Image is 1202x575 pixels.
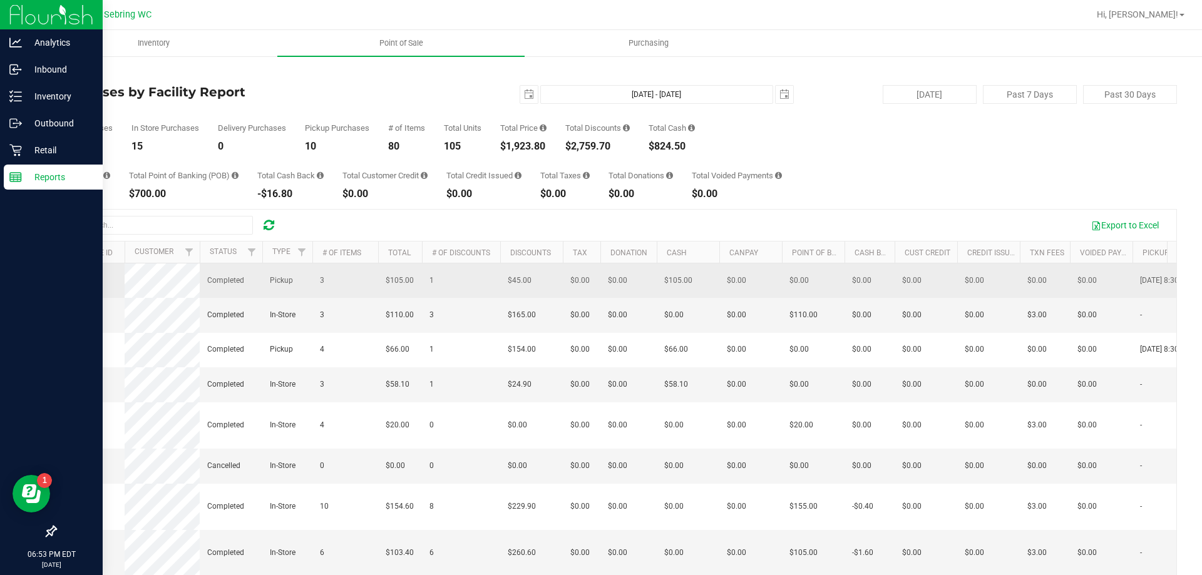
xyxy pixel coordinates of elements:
span: 6 [429,547,434,559]
span: $3.00 [1027,501,1047,512]
a: Status [210,247,237,256]
inline-svg: Inventory [9,90,22,103]
a: Txn Fees [1030,248,1064,257]
div: Total Point of Banking (POB) [129,171,239,180]
span: $0.00 [1077,419,1097,431]
span: Completed [207,309,244,321]
span: Completed [207,343,244,355]
span: $0.00 [608,501,627,512]
span: $110.00 [789,309,818,321]
span: $0.00 [965,309,984,321]
span: $20.00 [789,419,813,431]
span: $0.00 [608,547,627,559]
span: 4 [320,419,324,431]
span: Cancelled [207,460,240,472]
i: Sum of the total taxes for all purchases in the date range. [583,171,590,180]
p: Inbound [22,62,97,77]
span: $154.00 [508,343,536,355]
span: 3 [320,275,324,287]
span: 0 [320,460,324,472]
span: $0.00 [570,343,590,355]
span: 1 [429,275,434,287]
span: $260.60 [508,547,536,559]
div: 80 [388,141,425,151]
a: Filter [242,242,262,263]
div: $0.00 [540,189,590,199]
span: $105.00 [664,275,692,287]
div: $2,759.70 [565,141,630,151]
span: $0.00 [608,343,627,355]
span: 10 [320,501,329,512]
span: $0.00 [789,460,809,472]
span: 3 [320,309,324,321]
span: $0.00 [852,275,871,287]
span: $0.00 [965,460,984,472]
span: In-Store [270,501,295,512]
p: Outbound [22,116,97,131]
span: $0.00 [1077,309,1097,321]
span: $0.00 [1077,343,1097,355]
span: $0.00 [727,501,746,512]
span: -$0.40 [852,501,873,512]
div: 10 [305,141,369,151]
button: [DATE] [883,85,977,104]
div: Total Price [500,124,547,132]
span: $0.00 [664,419,684,431]
span: $0.00 [1077,547,1097,559]
span: $0.00 [570,275,590,287]
p: Reports [22,170,97,185]
span: select [520,86,538,103]
div: Total Discounts [565,124,630,132]
span: $0.00 [1027,275,1047,287]
a: Discounts [510,248,551,257]
span: $0.00 [902,343,922,355]
i: Sum of the successful, non-voided payments using account credit for all purchases in the date range. [421,171,428,180]
p: Analytics [22,35,97,50]
span: $45.00 [508,275,532,287]
span: $0.00 [727,460,746,472]
span: $3.00 [1027,419,1047,431]
button: Past 7 Days [983,85,1077,104]
span: $105.00 [789,547,818,559]
span: select [776,86,793,103]
span: $103.40 [386,547,414,559]
a: Total [388,248,411,257]
span: $0.00 [727,275,746,287]
div: Delivery Purchases [218,124,286,132]
span: $0.00 [508,460,527,472]
span: 3 [429,309,434,321]
a: Cust Credit [905,248,950,257]
a: Filter [179,242,200,263]
span: Completed [207,501,244,512]
span: $0.00 [902,547,922,559]
span: $0.00 [570,379,590,390]
span: 4 [320,343,324,355]
span: $0.00 [664,460,684,472]
a: Purchasing [525,30,772,56]
span: $0.00 [1077,379,1097,390]
div: $824.50 [649,141,695,151]
span: $0.00 [789,343,809,355]
span: $0.00 [1077,275,1097,287]
div: $0.00 [609,189,673,199]
span: In-Store [270,309,295,321]
span: $24.90 [508,379,532,390]
a: Customer [135,247,173,256]
span: Completed [207,275,244,287]
span: $0.00 [1077,501,1097,512]
span: $0.00 [965,343,984,355]
i: Sum of the successful, non-voided cash payment transactions for all purchases in the date range. ... [688,124,695,132]
span: $0.00 [965,501,984,512]
p: Retail [22,143,97,158]
a: Type [272,247,290,256]
h4: Purchases by Facility Report [55,85,429,99]
i: Sum of all account credit issued for all refunds from returned purchases in the date range. [515,171,521,180]
span: $0.00 [727,419,746,431]
span: $110.00 [386,309,414,321]
span: - [1140,547,1142,559]
span: In-Store [270,460,295,472]
span: Pickup [270,275,293,287]
span: $0.00 [965,419,984,431]
span: $0.00 [608,309,627,321]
